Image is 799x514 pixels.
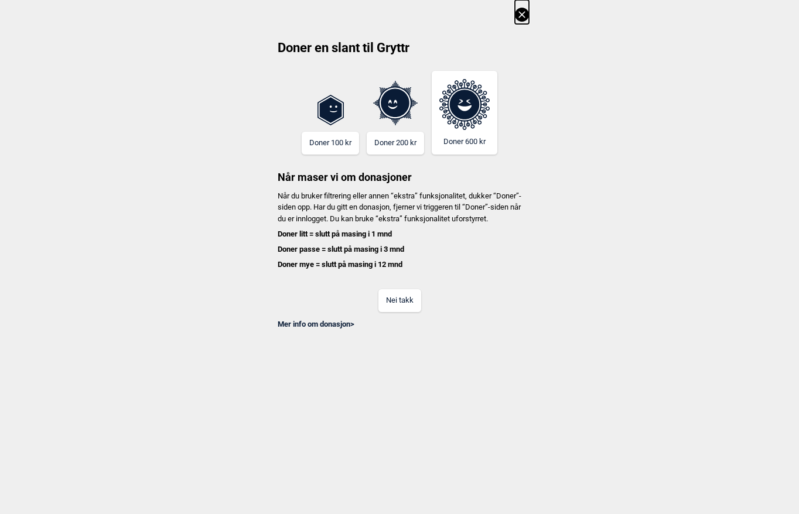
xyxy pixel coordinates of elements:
a: Mer info om donasjon> [278,320,354,328]
p: Når du bruker filtrering eller annen “ekstra” funksjonalitet, dukker “Doner”-siden opp. Har du gi... [270,190,529,270]
b: Doner passe = slutt på masing i 3 mnd [278,245,404,253]
h3: Når maser vi om donasjoner [270,155,529,184]
button: Doner 600 kr [432,71,497,155]
button: Doner 100 kr [302,132,359,155]
b: Doner mye = slutt på masing i 12 mnd [278,260,402,269]
h2: Doner en slant til Gryttr [270,39,529,65]
b: Doner litt = slutt på masing i 1 mnd [278,229,392,238]
button: Nei takk [378,289,421,312]
button: Doner 200 kr [367,132,424,155]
